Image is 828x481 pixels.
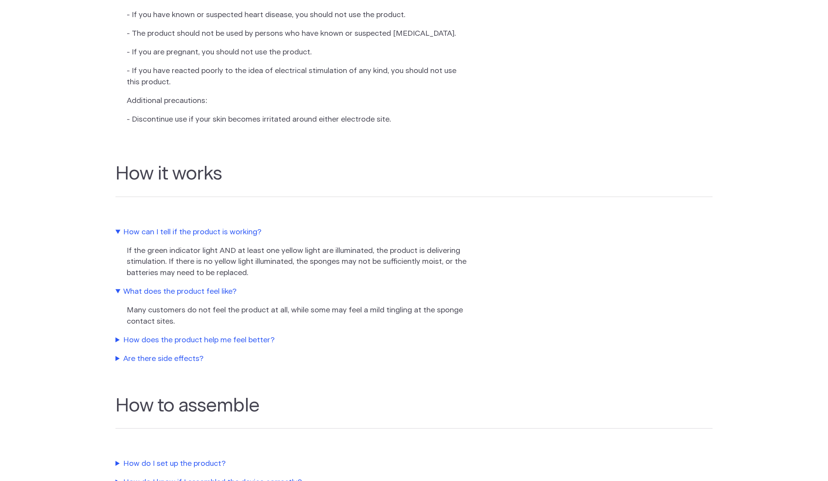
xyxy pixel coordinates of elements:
h2: How to assemble [115,395,713,429]
summary: How do I set up the product? [115,458,469,470]
p: - The product should not be used by persons who have known or suspected [MEDICAL_DATA]. [127,28,470,40]
h2: How it works [115,163,713,197]
p: - Discontinue use if your skin becomes irritated around either electrode site. [127,114,470,125]
summary: What does the product feel like? [115,286,469,298]
p: If the green indicator light AND at least one yellow light are illuminated, the product is delive... [127,246,470,279]
summary: Are there side effects? [115,354,469,365]
p: Additional precautions: [127,96,470,107]
p: - If you have known or suspected heart disease, you should not use the product. [127,10,470,21]
summary: How does the product help me feel better? [115,335,469,346]
p: Many customers do not feel the product at all, while some may feel a mild tingling at the sponge ... [127,305,470,328]
summary: How can I tell if the product is working? [115,227,469,238]
p: - If you are pregnant, you should not use the product. [127,47,470,58]
p: - If you have reacted poorly to the idea of electrical stimulation of any kind, you should not us... [127,66,470,88]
